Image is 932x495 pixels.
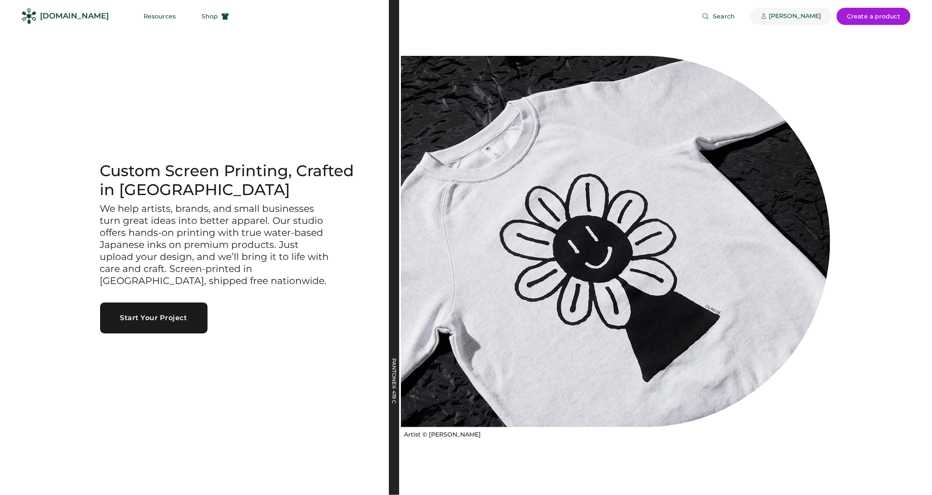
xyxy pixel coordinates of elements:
[391,358,397,444] div: PANTONE® 419 C
[404,431,481,439] div: Artist © [PERSON_NAME]
[191,8,239,25] button: Shop
[691,8,745,25] button: Search
[100,162,368,199] h1: Custom Screen Printing, Crafted in [GEOGRAPHIC_DATA]
[401,427,481,439] a: Artist © [PERSON_NAME]
[100,203,332,287] h3: We help artists, brands, and small businesses turn great ideas into better apparel. Our studio of...
[40,11,109,21] div: [DOMAIN_NAME]
[769,12,821,21] div: [PERSON_NAME]
[133,8,186,25] button: Resources
[713,13,735,19] span: Search
[100,302,208,333] button: Start Your Project
[837,8,911,25] button: Create a product
[21,9,37,24] img: Rendered Logo - Screens
[202,13,218,19] span: Shop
